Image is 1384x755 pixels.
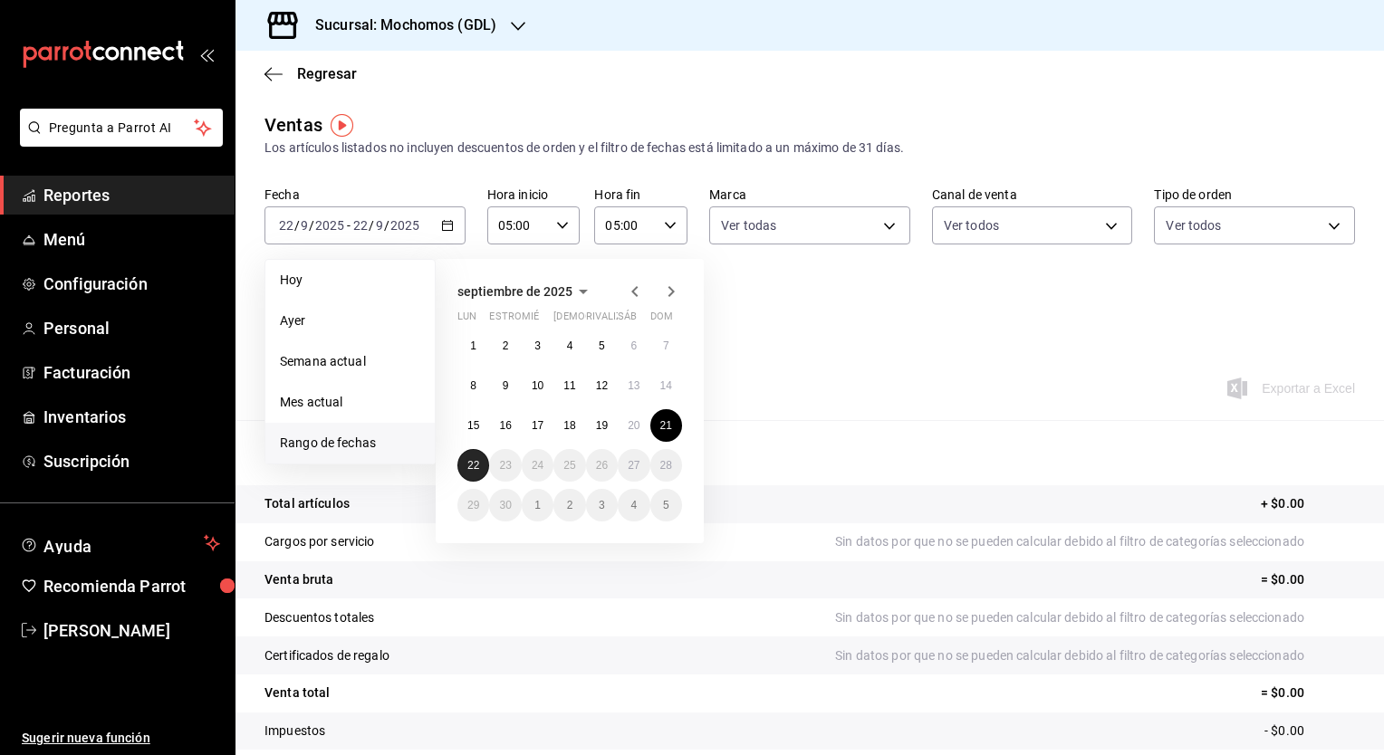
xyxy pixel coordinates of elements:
[43,319,110,338] font: Personal
[663,339,669,352] abbr: 7 de septiembre de 2025
[553,311,660,330] abbr: jueves
[586,489,618,521] button: 3 de octubre de 2025
[709,188,910,201] label: Marca
[278,218,294,233] input: --
[630,499,637,511] abbr: 4 de octubre de 2025
[43,532,197,554] span: Ayuda
[389,218,420,233] input: ----
[369,218,374,233] span: /
[457,284,572,299] span: septiembre de 2025
[499,419,511,432] abbr: 16 de septiembre de 2025
[43,363,130,382] font: Facturación
[630,339,637,352] abbr: 6 de septiembre de 2025
[534,339,541,352] abbr: 3 de septiembre de 2025
[43,407,126,426] font: Inventarios
[522,369,553,402] button: 10 de septiembre de 2025
[503,339,509,352] abbr: 2 de septiembre de 2025
[835,646,1355,665] p: Sin datos por que no se pueden calcular debido al filtro de categorías seleccionado
[599,339,605,352] abbr: 5 de septiembre de 2025
[1264,722,1355,741] p: - $0.00
[13,131,223,150] a: Pregunta a Parrot AI
[563,379,575,392] abbr: 11 de septiembre de 2025
[489,489,521,521] button: 30 de septiembre de 2025
[264,65,357,82] button: Regresar
[1261,683,1355,702] p: = $0.00
[489,330,521,362] button: 2 de septiembre de 2025
[470,379,476,392] abbr: 8 de septiembre de 2025
[628,419,639,432] abbr: 20 de septiembre de 2025
[650,409,682,442] button: 21 de septiembre de 2025
[43,577,186,596] font: Recomienda Parrot
[294,218,300,233] span: /
[457,330,489,362] button: 1 de septiembre de 2025
[457,449,489,482] button: 22 de septiembre de 2025
[264,111,322,139] div: Ventas
[467,499,479,511] abbr: 29 de septiembre de 2025
[457,281,594,302] button: septiembre de 2025
[264,646,389,665] p: Certificados de regalo
[280,311,420,330] span: Ayer
[599,499,605,511] abbr: 3 de octubre de 2025
[1261,494,1355,513] p: + $0.00
[660,419,672,432] abbr: 21 de septiembre de 2025
[522,449,553,482] button: 24 de septiembre de 2025
[596,459,608,472] abbr: 26 de septiembre de 2025
[650,330,682,362] button: 7 de septiembre de 2025
[522,311,539,330] abbr: miércoles
[297,65,357,82] span: Regresar
[487,188,581,201] label: Hora inicio
[553,449,585,482] button: 25 de septiembre de 2025
[586,449,618,482] button: 26 de septiembre de 2025
[628,379,639,392] abbr: 13 de septiembre de 2025
[628,459,639,472] abbr: 27 de septiembre de 2025
[280,271,420,290] span: Hoy
[553,330,585,362] button: 4 de septiembre de 2025
[280,393,420,412] span: Mes actual
[618,369,649,402] button: 13 de septiembre de 2025
[835,532,1355,551] p: Sin datos por que no se pueden calcular debido al filtro de categorías seleccionado
[467,459,479,472] abbr: 22 de septiembre de 2025
[932,188,1133,201] label: Canal de venta
[586,311,636,330] abbr: viernes
[264,722,325,741] p: Impuestos
[503,379,509,392] abbr: 9 de septiembre de 2025
[594,188,687,201] label: Hora fin
[534,499,541,511] abbr: 1 de octubre de 2025
[43,230,86,249] font: Menú
[567,499,573,511] abbr: 2 de octubre de 2025
[499,459,511,472] abbr: 23 de septiembre de 2025
[264,532,375,551] p: Cargos por servicio
[331,114,353,137] img: Marcador de información sobre herramientas
[532,459,543,472] abbr: 24 de septiembre de 2025
[489,369,521,402] button: 9 de septiembre de 2025
[20,109,223,147] button: Pregunta a Parrot AI
[596,419,608,432] abbr: 19 de septiembre de 2025
[618,449,649,482] button: 27 de septiembre de 2025
[457,369,489,402] button: 8 de septiembre de 2025
[618,311,637,330] abbr: sábado
[264,188,466,201] label: Fecha
[43,621,170,640] font: [PERSON_NAME]
[663,499,669,511] abbr: 5 de octubre de 2025
[660,379,672,392] abbr: 14 de septiembre de 2025
[22,731,150,745] font: Sugerir nueva función
[721,216,776,234] span: Ver todas
[586,330,618,362] button: 5 de septiembre de 2025
[586,409,618,442] button: 19 de septiembre de 2025
[618,409,649,442] button: 20 de septiembre de 2025
[489,449,521,482] button: 23 de septiembre de 2025
[280,352,420,371] span: Semana actual
[596,379,608,392] abbr: 12 de septiembre de 2025
[264,494,350,513] p: Total artículos
[563,419,575,432] abbr: 18 de septiembre de 2025
[43,274,148,293] font: Configuración
[347,218,351,233] span: -
[835,608,1355,627] p: Sin datos por que no se pueden calcular debido al filtro de categorías seleccionado
[375,218,384,233] input: --
[650,489,682,521] button: 5 de octubre de 2025
[1166,216,1221,234] span: Ver todos
[300,218,309,233] input: --
[567,339,573,352] abbr: 4 de septiembre de 2025
[1154,188,1355,201] label: Tipo de orden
